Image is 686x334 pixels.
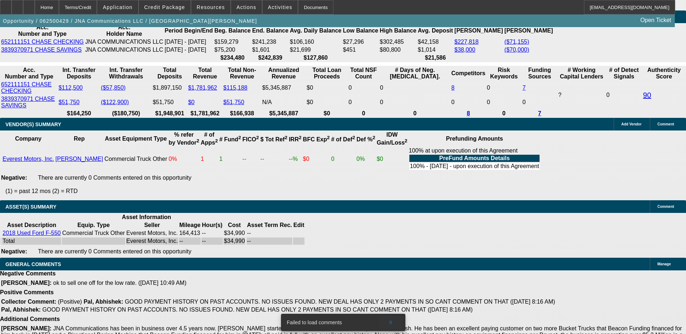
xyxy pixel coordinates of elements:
[1,325,52,331] b: [PERSON_NAME]:
[657,262,671,266] span: Manage
[290,38,342,46] td: $106,160
[380,81,450,95] td: 0
[247,237,292,245] td: --
[290,54,342,61] th: $127,860
[126,230,178,237] td: Everest Motors, Inc.
[289,147,302,171] td: --%
[179,222,201,228] b: Mileage
[379,24,417,38] th: High Balance
[1,47,82,53] a: 3839370971 CHASE SAVINGS
[164,46,213,53] td: [DATE] - [DATE]
[201,237,223,245] td: --
[168,147,200,171] td: 0%
[352,135,355,140] sup: 2
[417,46,453,53] td: $1,014
[169,132,199,146] b: % refer by Vendor
[467,110,470,116] a: 8
[197,4,225,10] span: Resources
[38,248,191,254] span: There are currently 0 Comments entered on this opportunity
[85,46,164,53] td: JNA COMMUNICATIONS LLC
[58,299,82,305] span: (Positive)
[125,299,555,305] span: GOOD PAYMENT HISTORY ON PAST ACCOUNTS. NO ISSUES FOUND. NEW DEAL HAS ONLY 2 PAYMENTS IN SO CANT C...
[62,222,125,229] th: Equip. Type
[306,95,348,109] td: $0
[223,230,245,237] td: $34,990
[247,222,292,228] b: Asset Term Rec.
[3,156,54,162] a: Everest Motors, Inc.
[262,95,306,109] td: N/A
[1,280,52,286] b: [PERSON_NAME]:
[262,85,305,91] div: $5,345,887
[5,204,56,210] span: ASSET(S) SUMMARY
[103,4,132,10] span: Application
[389,320,393,325] span: X
[215,138,218,144] sup: 2
[3,230,61,236] a: 2018 Used Ford F-550
[164,24,213,38] th: Period Begin/End
[139,0,191,14] button: Credit Package
[231,0,262,14] button: Actions
[643,67,685,80] th: Authenticity Score
[486,95,521,109] td: 0
[486,81,521,95] td: 0
[348,95,379,109] td: 0
[5,121,61,127] span: VENDOR(S) SUMMARY
[417,24,453,38] th: Avg. Deposit
[101,110,152,117] th: ($180,750)
[197,138,199,144] sup: 2
[188,110,222,117] th: $1,781,962
[379,38,417,46] td: $302,485
[1,248,27,254] b: Negative:
[331,136,355,142] b: # of Def
[42,307,473,313] span: GOOD PAYMENT HISTORY ON PAST ACCOUNTS. NO ISSUES FOUND. NEW DEAL HAS ONLY 2 PAYMENTS IN SO CANT C...
[357,136,375,142] b: Def %
[252,38,289,46] td: $241,238
[522,95,557,109] td: 0
[238,135,241,140] sup: 2
[223,237,245,245] td: $34,990
[144,4,185,10] span: Credit Package
[606,81,642,109] td: 0
[439,155,510,161] b: PreFund Amounts Details
[657,122,674,126] span: Comment
[214,38,251,46] td: $159,279
[256,135,259,140] sup: 2
[504,47,529,53] a: ($70,000)
[1,175,27,181] b: Negative:
[260,136,287,142] b: $ Tot Ref
[356,147,376,171] td: 0%
[1,307,41,313] b: Pal, Abhishek:
[303,136,330,142] b: BFC Exp
[331,147,355,171] td: 0
[657,205,674,209] span: Comment
[201,132,218,146] b: # of Apps
[372,135,375,140] sup: 2
[348,81,379,95] td: 0
[179,230,201,237] td: 164,413
[242,147,259,171] td: --
[228,222,241,228] b: Cost
[38,175,191,181] span: There are currently 0 Comments entered on this opportunity
[451,95,486,109] td: 0
[454,24,503,38] th: [PERSON_NAME]
[306,67,348,80] th: Total Loan Proceeds
[486,110,521,117] th: 0
[3,18,257,24] span: Opportunity / 062500429 / JNA Communications LLC / [GEOGRAPHIC_DATA][PERSON_NAME]
[237,4,256,10] span: Actions
[342,24,379,38] th: Low Balance
[188,99,195,105] a: $0
[101,67,152,80] th: Int. Transfer Withdrawals
[202,222,222,228] b: Hour(s)
[262,110,306,117] th: $5,345,887
[380,95,450,109] td: 0
[201,230,223,237] td: --
[486,67,521,80] th: Risk Keywords
[290,24,342,38] th: Avg. Daily Balance
[164,38,213,46] td: [DATE] - [DATE]
[247,222,292,229] th: Asset Term Recommendation
[523,85,526,91] a: 7
[342,46,379,53] td: $451
[504,24,553,38] th: [PERSON_NAME]
[538,110,541,116] a: 7
[348,110,379,117] th: 0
